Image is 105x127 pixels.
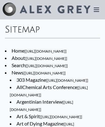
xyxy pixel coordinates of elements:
[12,70,66,75] a: News[[URL][DOMAIN_NAME]]
[24,49,67,53] span: [[URL][DOMAIN_NAME]]
[12,62,68,68] a: Search[[URL][DOMAIN_NAME]]
[40,115,82,119] span: [[URL][DOMAIN_NAME]]
[24,71,66,75] span: [[URL][DOMAIN_NAME]]
[12,48,67,53] a: Home[[URL][DOMAIN_NAME]]
[46,78,88,83] span: [[URL][DOMAIN_NAME]]
[5,24,100,38] div: Sitemap
[16,113,82,119] a: Art & Spirit[[URL][DOMAIN_NAME]]
[16,77,88,83] a: 303 Magazine[[URL][DOMAIN_NAME]]
[12,55,67,61] a: About[[URL][DOMAIN_NAME]]
[10,84,88,97] a: AllChemical Arts Conference[[URL][DOMAIN_NAME]]
[25,56,67,61] span: [[URL][DOMAIN_NAME]]
[10,99,73,112] a: Argentinian Interview[[URL][DOMAIN_NAME]]
[26,63,68,68] span: [[URL][DOMAIN_NAME]]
